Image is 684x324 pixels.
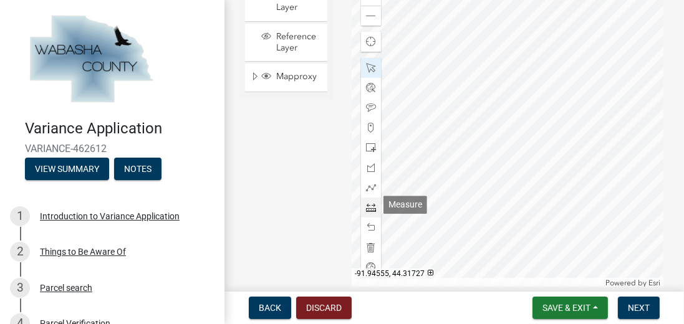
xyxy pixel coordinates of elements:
div: Things to Be Aware Of [40,247,126,256]
div: 1 [10,206,30,226]
button: Next [618,297,660,319]
div: Powered by [602,278,663,288]
button: Back [249,297,291,319]
li: Mapproxy [245,64,327,92]
h4: Variance Application [25,120,214,138]
div: 3 [10,278,30,298]
wm-modal-confirm: Notes [114,164,161,174]
span: Back [259,303,281,313]
span: VARIANCE-462612 [25,143,200,155]
span: Save & Exit [542,303,590,313]
a: Esri [648,279,660,287]
div: Measure [383,196,427,214]
div: Find my location [361,32,381,52]
button: Save & Exit [532,297,608,319]
span: Reference Layer [273,31,323,54]
li: Reference Layer [245,24,327,62]
span: Expand [250,71,259,84]
button: Notes [114,158,161,180]
button: Discard [296,297,352,319]
div: Zoom out [361,6,381,26]
div: Mapproxy [259,71,323,83]
div: 2 [10,242,30,262]
img: Wabasha County, Minnesota [25,13,157,107]
div: Parcel search [40,283,92,292]
span: Next [628,303,650,313]
span: Mapproxy [273,71,323,82]
wm-modal-confirm: Summary [25,164,109,174]
div: Introduction to Variance Application [40,212,180,221]
button: View Summary [25,158,109,180]
div: Reference Layer [259,31,323,54]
